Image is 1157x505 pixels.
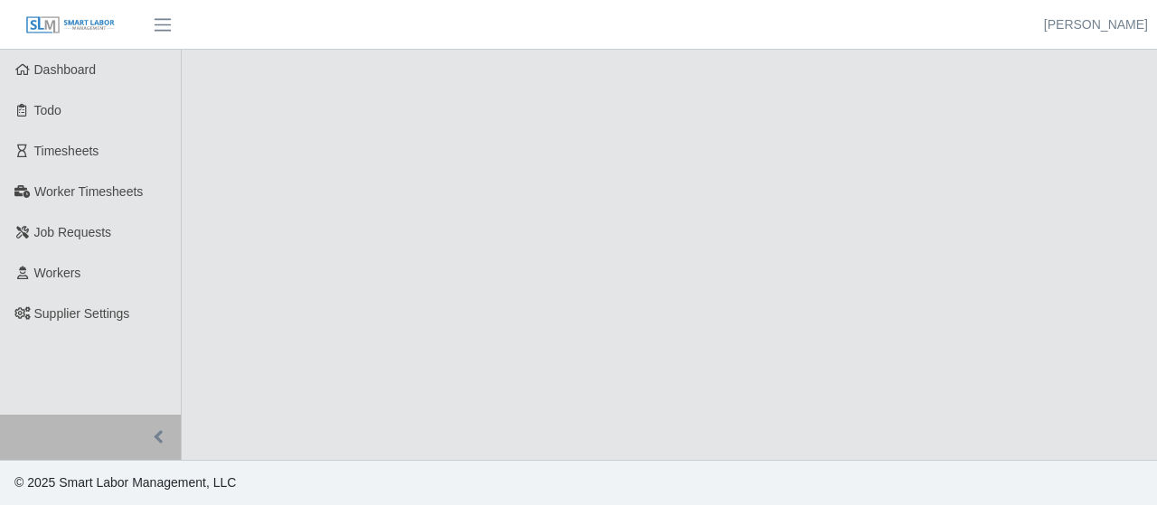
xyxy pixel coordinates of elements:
[34,306,130,321] span: Supplier Settings
[34,225,112,239] span: Job Requests
[34,266,81,280] span: Workers
[34,103,61,117] span: Todo
[34,184,143,199] span: Worker Timesheets
[14,475,236,490] span: © 2025 Smart Labor Management, LLC
[25,15,116,35] img: SLM Logo
[34,144,99,158] span: Timesheets
[1044,15,1148,34] a: [PERSON_NAME]
[34,62,97,77] span: Dashboard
